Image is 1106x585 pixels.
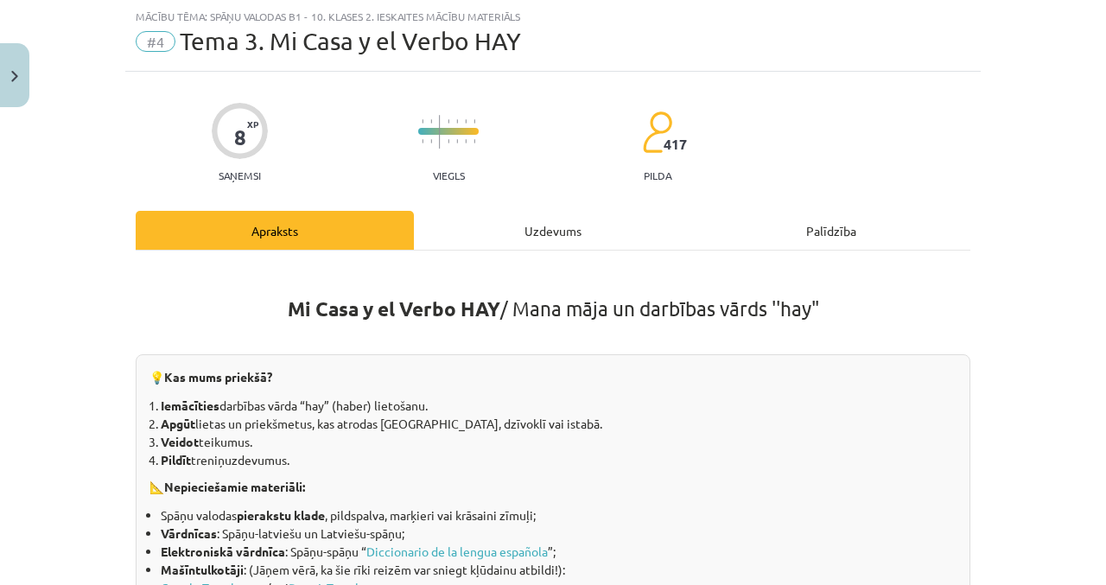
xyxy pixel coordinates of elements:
img: icon-short-line-57e1e144782c952c97e751825c79c345078a6d821885a25fce030b3d8c18986b.svg [448,139,449,143]
img: students-c634bb4e5e11cddfef0936a35e636f08e4e9abd3cc4e673bd6f9a4125e45ecb1.svg [642,111,672,154]
li: Spāņu valodas , pildspalva, marķieri vai krāsaini zīmuļi; [161,506,957,525]
strong: Apgūt [161,416,195,431]
li: treniņuzdevumus. [161,451,957,469]
img: icon-short-line-57e1e144782c952c97e751825c79c345078a6d821885a25fce030b3d8c18986b.svg [474,139,475,143]
img: icon-short-line-57e1e144782c952c97e751825c79c345078a6d821885a25fce030b3d8c18986b.svg [422,119,423,124]
img: icon-close-lesson-0947bae3869378f0d4975bcd49f059093ad1ed9edebbc8119c70593378902aed.svg [11,71,18,82]
li: lietas un priekšmetus, kas atrodas [GEOGRAPHIC_DATA], dzīvoklī vai istabā. [161,415,957,433]
li: teikumus. [161,433,957,451]
div: Palīdzība [692,211,970,250]
img: icon-short-line-57e1e144782c952c97e751825c79c345078a6d821885a25fce030b3d8c18986b.svg [422,139,423,143]
span: #4 [136,31,175,52]
strong: Veidot [161,434,199,449]
li: : Spāņu-spāņu “ ”; [161,543,957,561]
div: Uzdevums [414,211,692,250]
img: icon-short-line-57e1e144782c952c97e751825c79c345078a6d821885a25fce030b3d8c18986b.svg [465,139,467,143]
img: icon-short-line-57e1e144782c952c97e751825c79c345078a6d821885a25fce030b3d8c18986b.svg [430,139,432,143]
strong: Kas mums priekšā? [164,369,272,385]
strong: Nepieciešamie materiāli: [164,479,305,494]
strong: pierakstu klade [237,507,325,523]
img: icon-short-line-57e1e144782c952c97e751825c79c345078a6d821885a25fce030b3d8c18986b.svg [474,119,475,124]
strong: Vārdnīcas [161,525,217,541]
a: Diccionario de la lengua española [366,544,548,559]
h1: / Mana māja un darbības vārds ''hay" [136,266,970,321]
img: icon-short-line-57e1e144782c952c97e751825c79c345078a6d821885a25fce030b3d8c18986b.svg [456,119,458,124]
img: icon-short-line-57e1e144782c952c97e751825c79c345078a6d821885a25fce030b3d8c18986b.svg [465,119,467,124]
img: icon-short-line-57e1e144782c952c97e751825c79c345078a6d821885a25fce030b3d8c18986b.svg [430,119,432,124]
strong: Mi Casa y el Verbo HAY [288,296,500,321]
img: icon-short-line-57e1e144782c952c97e751825c79c345078a6d821885a25fce030b3d8c18986b.svg [456,139,458,143]
p: 📐 [149,478,957,496]
span: 417 [664,137,687,152]
img: icon-short-line-57e1e144782c952c97e751825c79c345078a6d821885a25fce030b3d8c18986b.svg [448,119,449,124]
div: Mācību tēma: Spāņu valodas b1 - 10. klases 2. ieskaites mācību materiāls [136,10,970,22]
span: Tema 3. Mi Casa y el Verbo HAY [180,27,521,55]
p: pilda [644,169,671,181]
strong: Iemācīties [161,397,219,413]
strong: Mašīntulkotāji [161,562,244,577]
li: : Spāņu-latviešu un Latviešu-spāņu; [161,525,957,543]
img: icon-long-line-d9ea69661e0d244f92f715978eff75569469978d946b2353a9bb055b3ed8787d.svg [439,115,441,149]
div: Apraksts [136,211,414,250]
li: darbības vārda “hay” (haber) lietošanu. [161,397,957,415]
p: Viegls [433,169,465,181]
p: 💡 [149,368,957,386]
div: 8 [234,125,246,149]
p: Saņemsi [212,169,268,181]
strong: Pildīt [161,452,191,467]
strong: Elektroniskā vārdnīca [161,544,285,559]
span: XP [247,119,258,129]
